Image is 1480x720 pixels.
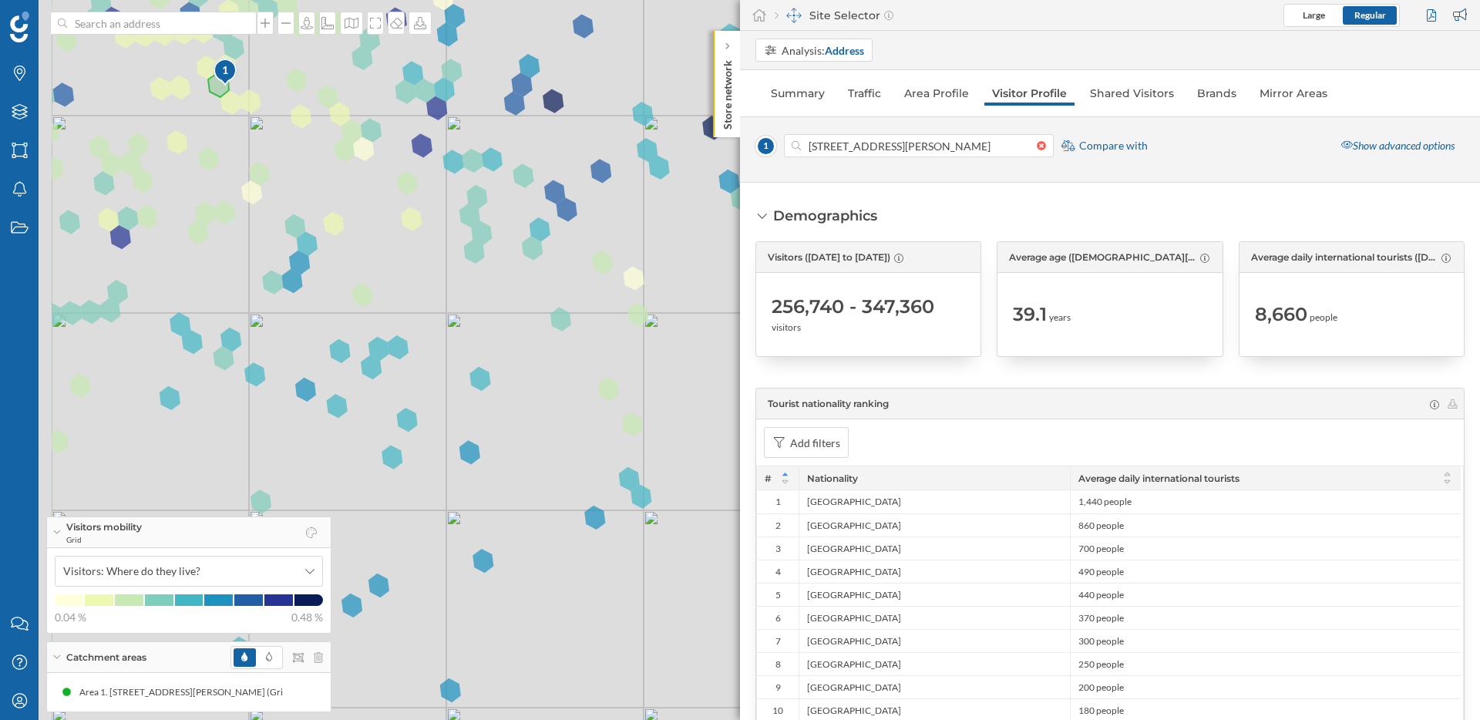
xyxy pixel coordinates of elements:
strong: Address [825,44,864,57]
span: Large [1303,9,1325,21]
a: Area Profile [896,81,977,106]
span: Regular [1354,9,1386,21]
span: Tourist nationality ranking [768,397,889,411]
div: [GEOGRAPHIC_DATA] [799,675,1070,698]
span: Visitors: Where do they live? [63,564,200,579]
div: Add filters [790,435,840,451]
span: Support [32,11,88,25]
span: Visitors mobility [66,520,142,534]
span: people [1310,311,1337,325]
div: [GEOGRAPHIC_DATA] [799,652,1070,675]
div: 1 [757,490,799,513]
div: 1 [213,62,238,78]
div: [GEOGRAPHIC_DATA] [799,490,1070,513]
div: 9 [757,675,799,698]
span: 300 people [1078,635,1124,648]
span: 180 people [1078,705,1124,717]
span: 440 people [1078,589,1124,601]
a: Visitor Profile [984,81,1075,106]
a: Brands [1189,81,1244,106]
span: 0.04 % [55,610,86,625]
span: years [1049,311,1071,325]
img: dashboards-manager.svg [786,8,802,23]
span: 200 people [1078,681,1124,694]
span: Average daily international tourists [1078,473,1239,484]
div: Site Selector [775,8,893,23]
div: 4 [757,560,799,583]
a: Summary [763,81,832,106]
div: [GEOGRAPHIC_DATA] [799,629,1070,652]
div: 7 [757,629,799,652]
div: Area 1. [STREET_ADDRESS][PERSON_NAME] (Grid) [78,685,298,700]
div: 5 [757,583,799,606]
div: Show advanced options [1332,133,1464,160]
a: Shared Visitors [1082,81,1182,106]
div: 1 [213,58,236,86]
div: [GEOGRAPHIC_DATA] [799,513,1070,537]
span: 39.1 [1013,302,1047,327]
span: 0.48 % [291,610,323,625]
span: 700 people [1078,543,1124,555]
div: Analysis: [782,42,864,59]
span: 490 people [1078,566,1124,578]
a: Mirror Areas [1252,81,1335,106]
div: [GEOGRAPHIC_DATA] [799,583,1070,606]
a: Traffic [840,81,889,106]
div: 8 [757,652,799,675]
span: Catchment areas [66,651,146,664]
span: 370 people [1078,612,1124,624]
span: Visitors ([DATE] to [DATE]) [768,251,890,264]
span: 8,660 [1255,302,1307,327]
div: 2 [757,513,799,537]
div: Demographics [773,206,877,226]
p: Store network [720,54,735,130]
div: 3 [757,537,799,560]
div: [GEOGRAPHIC_DATA] [799,606,1070,629]
span: 256,740 - 347,360 [772,294,934,319]
span: Average age ([DEMOGRAPHIC_DATA][DATE] to [DATE]) [1009,251,1196,264]
span: Compare with [1079,138,1148,153]
div: Nationality [799,466,1070,490]
span: 250 people [1078,658,1124,671]
div: [GEOGRAPHIC_DATA] [799,560,1070,583]
span: 1,440 people [1078,496,1132,508]
span: visitors [772,321,801,335]
div: # [757,466,799,490]
span: 1 [755,136,776,156]
span: Grid [66,534,142,545]
span: 860 people [1078,520,1124,532]
div: [GEOGRAPHIC_DATA] [799,537,1070,560]
img: pois-map-marker.svg [213,58,239,88]
span: Average daily international tourists ([DATE] to [DATE]) [1251,251,1438,264]
div: 6 [757,606,799,629]
img: Geoblink Logo [10,12,29,42]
